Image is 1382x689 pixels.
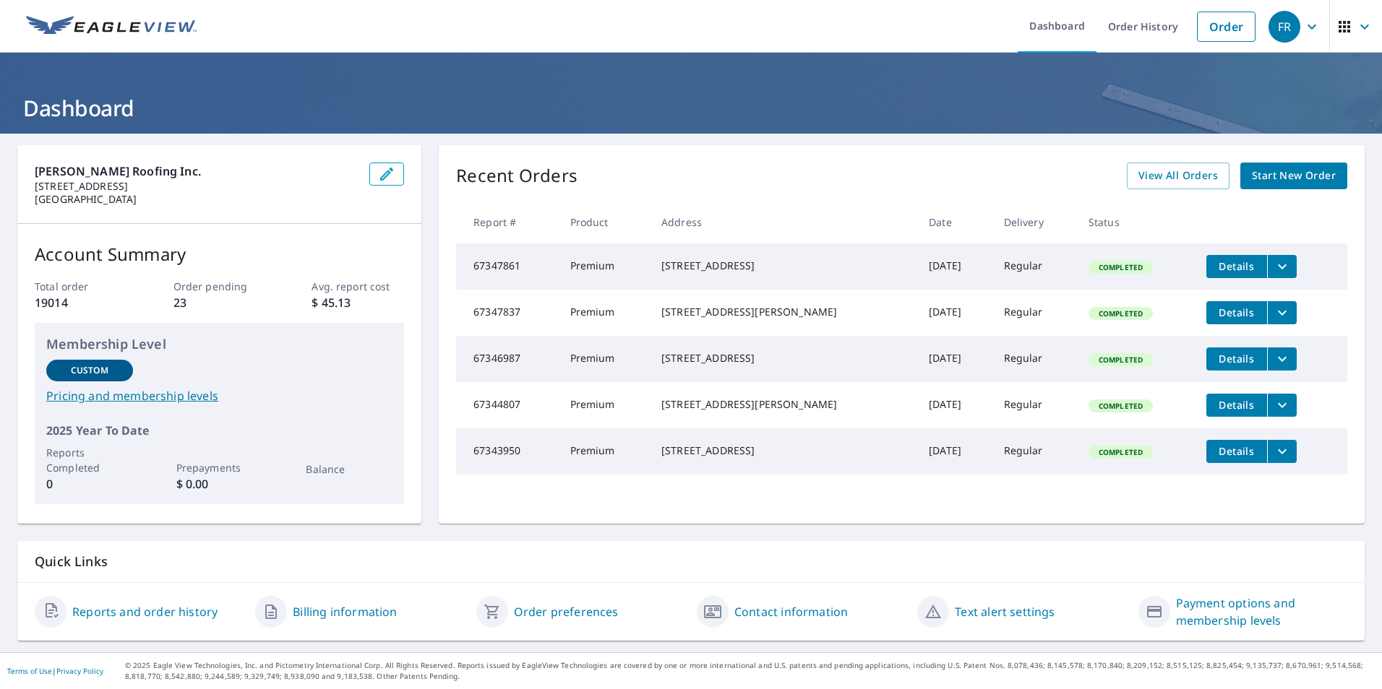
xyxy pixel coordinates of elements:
p: Membership Level [46,334,392,354]
span: Start New Order [1252,167,1336,185]
a: Text alert settings [955,603,1055,620]
img: EV Logo [26,16,197,38]
p: Recent Orders [456,162,578,189]
p: Quick Links [35,552,1347,571]
p: 2025 Year To Date [46,422,392,439]
button: filesDropdownBtn-67343950 [1267,440,1297,463]
th: Date [917,201,992,243]
th: Delivery [992,201,1077,243]
button: detailsBtn-67346987 [1206,347,1267,370]
p: [GEOGRAPHIC_DATA] [35,193,358,206]
p: Order pending [173,279,266,294]
p: 23 [173,294,266,311]
p: © 2025 Eagle View Technologies, Inc. and Pictometry International Corp. All Rights Reserved. Repo... [125,660,1375,682]
p: Custom [71,364,108,377]
div: [STREET_ADDRESS][PERSON_NAME] [661,305,906,319]
span: Details [1215,305,1258,319]
p: Account Summary [35,241,404,267]
td: Regular [992,336,1077,382]
th: Address [650,201,917,243]
td: 67343950 [456,428,558,474]
button: detailsBtn-67347837 [1206,301,1267,324]
td: Regular [992,382,1077,428]
p: [PERSON_NAME] Roofing Inc. [35,162,358,180]
a: Contact information [734,603,848,620]
td: 67347861 [456,243,558,290]
p: [STREET_ADDRESS] [35,180,358,193]
td: Regular [992,428,1077,474]
p: $ 0.00 [176,475,263,493]
p: Avg. report cost [312,279,404,294]
td: 67347837 [456,290,558,336]
p: | [7,667,103,675]
td: Regular [992,290,1077,336]
div: [STREET_ADDRESS] [661,351,906,365]
span: Completed [1090,401,1151,411]
td: Regular [992,243,1077,290]
span: View All Orders [1138,167,1218,185]
span: Details [1215,352,1258,365]
a: Order preferences [514,603,619,620]
a: Terms of Use [7,666,52,676]
div: [STREET_ADDRESS][PERSON_NAME] [661,397,906,412]
p: $ 45.13 [312,294,404,311]
td: Premium [559,382,650,428]
td: Premium [559,243,650,290]
td: [DATE] [917,290,992,336]
span: Completed [1090,308,1151,318]
td: [DATE] [917,428,992,474]
div: [STREET_ADDRESS] [661,259,906,273]
button: filesDropdownBtn-67346987 [1267,347,1297,370]
a: Reports and order history [72,603,218,620]
p: 0 [46,475,133,493]
span: Completed [1090,262,1151,272]
p: 19014 [35,294,127,311]
button: filesDropdownBtn-67347837 [1267,301,1297,324]
th: Report # [456,201,558,243]
span: Completed [1090,447,1151,457]
td: [DATE] [917,382,992,428]
span: Completed [1090,355,1151,365]
td: 67344807 [456,382,558,428]
a: View All Orders [1127,162,1229,189]
td: 67346987 [456,336,558,382]
td: Premium [559,290,650,336]
th: Status [1077,201,1195,243]
td: [DATE] [917,243,992,290]
button: detailsBtn-67343950 [1206,440,1267,463]
p: Total order [35,279,127,294]
span: Details [1215,444,1258,458]
a: Payment options and membership levels [1176,594,1347,629]
div: [STREET_ADDRESS] [661,443,906,458]
td: [DATE] [917,336,992,382]
h1: Dashboard [17,93,1365,123]
td: Premium [559,336,650,382]
button: filesDropdownBtn-67347861 [1267,255,1297,278]
p: Balance [306,461,392,477]
p: Reports Completed [46,445,133,475]
a: Start New Order [1240,162,1347,189]
button: detailsBtn-67347861 [1206,255,1267,278]
button: detailsBtn-67344807 [1206,394,1267,417]
a: Billing information [293,603,397,620]
a: Order [1197,12,1256,42]
a: Pricing and membership levels [46,387,392,404]
div: FR [1269,11,1300,43]
a: Privacy Policy [56,666,103,676]
span: Details [1215,398,1258,412]
span: Details [1215,259,1258,273]
p: Prepayments [176,460,263,475]
th: Product [559,201,650,243]
td: Premium [559,428,650,474]
button: filesDropdownBtn-67344807 [1267,394,1297,417]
